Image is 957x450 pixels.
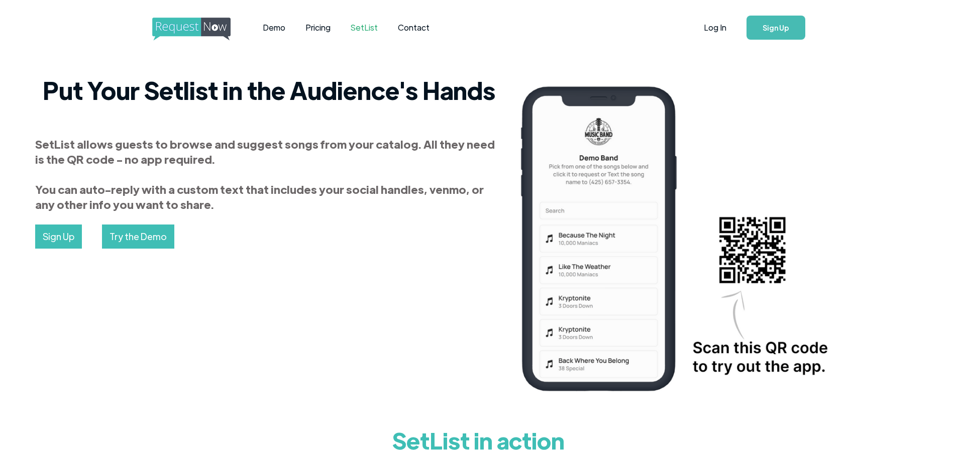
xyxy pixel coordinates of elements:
[295,12,341,43] a: Pricing
[747,16,805,40] a: Sign Up
[388,12,440,43] a: Contact
[35,75,503,105] h2: Put Your Setlist in the Audience's Hands
[102,224,174,249] a: Try the Demo
[694,10,736,45] a: Log In
[152,18,249,41] img: requestnow logo
[35,224,82,249] a: Sign Up
[35,137,495,211] strong: SetList allows guests to browse and suggest songs from your catalog. All they need is the QR code...
[152,18,228,38] a: home
[253,12,295,43] a: Demo
[341,12,388,43] a: SetList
